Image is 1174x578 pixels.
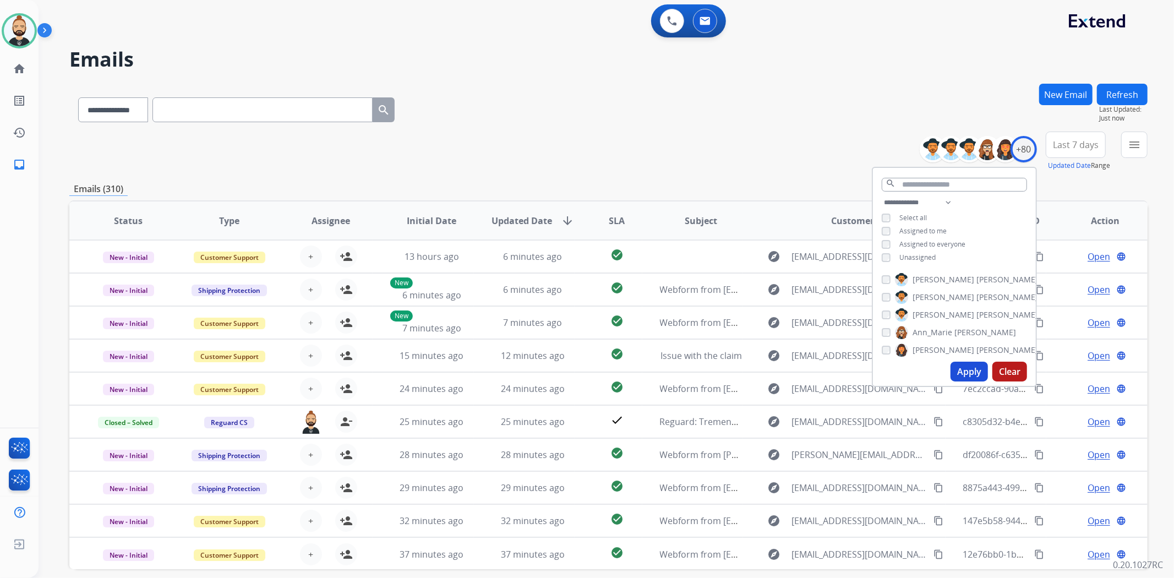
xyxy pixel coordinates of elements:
mat-icon: content_copy [1034,483,1044,493]
span: Customer Support [194,384,265,395]
mat-icon: list_alt [13,94,26,107]
span: Open [1088,250,1110,263]
span: 32 minutes ago [501,515,565,527]
span: 7 minutes ago [402,322,461,334]
mat-icon: content_copy [933,417,943,427]
button: New Email [1039,84,1093,105]
span: + [308,316,313,329]
span: Open [1088,448,1110,461]
span: 37 minutes ago [400,548,463,560]
mat-icon: content_copy [1034,252,1044,261]
mat-icon: check_circle [610,512,624,526]
span: Customer Support [194,318,265,329]
mat-icon: content_copy [933,483,943,493]
span: Open [1088,514,1110,527]
span: New - Initial [103,285,154,296]
mat-icon: explore [767,548,780,561]
span: Open [1088,316,1110,329]
span: [PERSON_NAME] [976,274,1038,285]
span: Webform from [EMAIL_ADDRESS][DOMAIN_NAME] on [DATE] [660,482,909,494]
span: [EMAIL_ADDRESS][DOMAIN_NAME] [791,415,927,428]
span: Assigned to everyone [899,239,965,249]
mat-icon: check_circle [610,248,624,261]
mat-icon: arrow_downward [561,214,574,227]
span: Last 7 days [1053,143,1099,147]
span: [EMAIL_ADDRESS][DOMAIN_NAME] [791,382,927,395]
mat-icon: content_copy [933,549,943,559]
mat-icon: search [377,103,390,117]
mat-icon: person_add [340,382,353,395]
span: 12e76bb0-1b7a-45fb-8fc1-e78a3a047c4e [963,548,1129,560]
button: Updated Date [1048,161,1091,170]
span: [EMAIL_ADDRESS][DOMAIN_NAME] [791,548,927,561]
mat-icon: content_copy [1034,285,1044,295]
span: 28 minutes ago [400,449,463,461]
button: + [300,246,322,268]
span: 6 minutes ago [402,289,461,301]
button: + [300,477,322,499]
span: Status [114,214,143,227]
span: Just now [1099,114,1148,123]
span: SLA [609,214,625,227]
span: [PERSON_NAME] [913,274,974,285]
span: 29 minutes ago [501,482,565,494]
span: Webform from [EMAIL_ADDRESS][DOMAIN_NAME] on [DATE] [660,548,909,560]
span: [EMAIL_ADDRESS][DOMAIN_NAME] [791,316,927,329]
mat-icon: explore [767,448,780,461]
mat-icon: content_copy [1034,351,1044,361]
span: Initial Date [407,214,456,227]
span: Subject [685,214,717,227]
p: New [390,277,413,288]
span: Shipping Protection [192,450,267,461]
span: Customer Support [194,516,265,527]
span: 8875a443-499b-4572-b65a-f209cafb8748 [963,482,1129,494]
span: df20086f-c635-4c6f-95f3-822e835f7a97 [963,449,1121,461]
button: Last 7 days [1046,132,1106,158]
span: Open [1088,481,1110,494]
span: 147e5b58-9447-4324-a250-c1bc92437242 [963,515,1133,527]
button: Apply [951,362,988,381]
mat-icon: search [886,178,895,188]
span: [PERSON_NAME] [954,327,1016,338]
div: +80 [1011,136,1037,162]
mat-icon: check_circle [610,380,624,394]
button: Clear [992,362,1027,381]
span: c8305d32-b4ee-4a61-829e-f9562a41053c [963,416,1131,428]
button: + [300,543,322,565]
span: Assigned to me [899,226,947,236]
span: [PERSON_NAME] [976,309,1038,320]
mat-icon: person_add [340,316,353,329]
span: New - Initial [103,252,154,263]
span: Webform from [EMAIL_ADDRESS][DOMAIN_NAME] on [DATE] [660,515,909,527]
mat-icon: check [610,413,624,427]
span: Ann_Marie [913,327,952,338]
mat-icon: content_copy [1034,549,1044,559]
mat-icon: explore [767,349,780,362]
mat-icon: language [1116,417,1126,427]
button: + [300,444,322,466]
span: New - Initial [103,549,154,561]
span: Closed – Solved [98,417,159,428]
span: New - Initial [103,318,154,329]
mat-icon: language [1116,549,1126,559]
mat-icon: history [13,126,26,139]
mat-icon: menu [1128,138,1141,151]
mat-icon: check_circle [610,446,624,460]
mat-icon: language [1116,450,1126,460]
span: Reguard CS [204,417,254,428]
span: + [308,250,313,263]
span: [EMAIL_ADDRESS][DOMAIN_NAME] [791,250,927,263]
mat-icon: check_circle [610,546,624,559]
button: + [300,510,322,532]
button: + [300,378,322,400]
span: Customer [831,214,874,227]
span: Range [1048,161,1110,170]
span: 24 minutes ago [501,383,565,395]
span: [EMAIL_ADDRESS][DOMAIN_NAME] [791,481,927,494]
p: New [390,310,413,321]
span: New - Initial [103,450,154,461]
span: Updated Date [492,214,552,227]
span: [PERSON_NAME] [976,292,1038,303]
mat-icon: content_copy [1034,516,1044,526]
span: Last Updated: [1099,105,1148,114]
